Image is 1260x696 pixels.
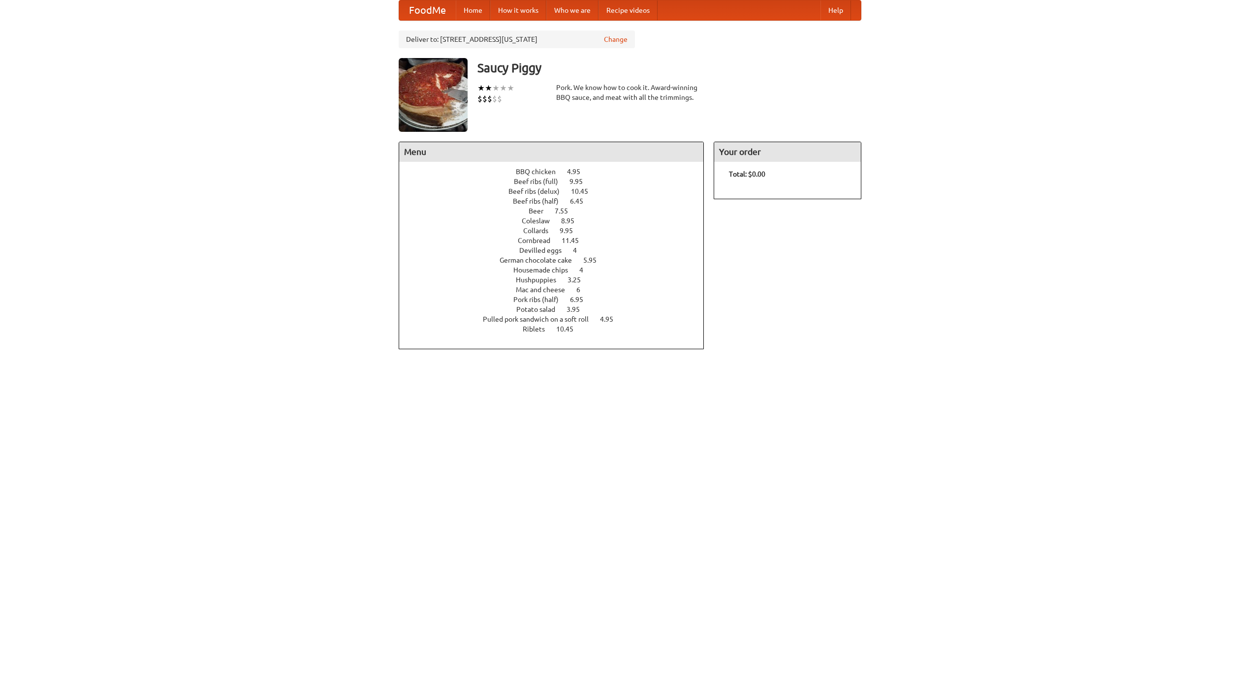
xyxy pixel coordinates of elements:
span: 8.95 [561,217,584,225]
a: Beef ribs (half) 6.45 [513,197,601,205]
a: Riblets 10.45 [523,325,592,333]
a: How it works [490,0,546,20]
a: Beer 7.55 [529,207,586,215]
img: angular.jpg [399,58,468,132]
li: $ [497,93,502,104]
span: Beef ribs (half) [513,197,568,205]
a: Devilled eggs 4 [519,246,595,254]
span: 6 [576,286,590,294]
span: Beer [529,207,553,215]
span: 3.25 [567,276,591,284]
a: Potato salad 3.95 [516,305,598,313]
li: ★ [477,83,485,93]
span: Riblets [523,325,555,333]
span: 4 [573,246,587,254]
span: Housemade chips [513,266,578,274]
span: 9.95 [560,227,583,235]
span: Cornbread [518,237,560,244]
span: German chocolate cake [500,256,582,264]
a: Help [820,0,851,20]
a: German chocolate cake 5.95 [500,256,615,264]
span: 6.45 [570,197,593,205]
a: Recipe videos [598,0,658,20]
a: Beef ribs (full) 9.95 [514,178,601,185]
a: Who we are [546,0,598,20]
a: Pulled pork sandwich on a soft roll 4.95 [483,315,631,323]
a: Cornbread 11.45 [518,237,597,244]
li: ★ [500,83,507,93]
span: Hushpuppies [516,276,566,284]
span: 4.95 [567,168,590,176]
span: 9.95 [569,178,593,185]
li: $ [477,93,482,104]
li: ★ [485,83,492,93]
span: Pulled pork sandwich on a soft roll [483,315,598,323]
div: Deliver to: [STREET_ADDRESS][US_STATE] [399,30,635,48]
span: BBQ chicken [516,168,566,176]
a: BBQ chicken 4.95 [516,168,598,176]
li: $ [482,93,487,104]
a: Beef ribs (delux) 10.45 [508,187,606,195]
span: Coleslaw [522,217,560,225]
a: Housemade chips 4 [513,266,601,274]
b: Total: $0.00 [729,170,765,178]
span: 5.95 [583,256,606,264]
h3: Saucy Piggy [477,58,861,78]
li: $ [492,93,497,104]
h4: Menu [399,142,703,162]
li: $ [487,93,492,104]
span: Pork ribs (half) [513,296,568,303]
span: 7.55 [555,207,578,215]
span: 3.95 [567,305,590,313]
span: 10.45 [556,325,583,333]
span: 11.45 [562,237,589,244]
li: ★ [507,83,514,93]
a: Mac and cheese 6 [516,286,598,294]
a: Hushpuppies 3.25 [516,276,599,284]
span: 4.95 [600,315,623,323]
div: Pork. We know how to cook it. Award-winning BBQ sauce, and meat with all the trimmings. [556,83,704,102]
span: 10.45 [571,187,598,195]
a: Coleslaw 8.95 [522,217,593,225]
a: Collards 9.95 [523,227,591,235]
li: ★ [492,83,500,93]
span: Beef ribs (delux) [508,187,569,195]
span: Collards [523,227,558,235]
span: Mac and cheese [516,286,575,294]
h4: Your order [714,142,861,162]
a: Home [456,0,490,20]
a: Change [604,34,628,44]
span: Beef ribs (full) [514,178,568,185]
span: Potato salad [516,305,565,313]
span: Devilled eggs [519,246,571,254]
span: 6.95 [570,296,593,303]
a: FoodMe [399,0,456,20]
a: Pork ribs (half) 6.95 [513,296,601,303]
span: 4 [579,266,593,274]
